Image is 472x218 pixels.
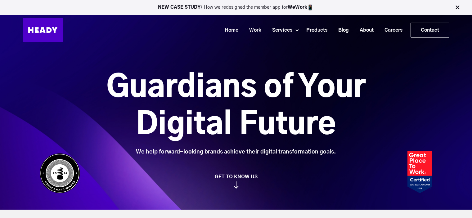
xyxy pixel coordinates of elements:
[69,23,449,38] div: Navigation Menu
[299,24,330,36] a: Products
[3,4,469,11] p: How we redesigned the member app for
[264,24,295,36] a: Services
[330,24,352,36] a: Blog
[454,4,461,11] img: Close Bar
[352,24,377,36] a: About
[158,5,204,10] strong: NEW CASE STUDY:
[23,18,63,42] img: Heady_Logo_Web-01 (1)
[407,151,432,193] img: Heady_2023_Certification_Badge
[72,149,400,155] div: We help forward-looking brands achieve their digital transformation goals.
[234,181,239,189] img: arrow_down
[411,23,449,37] a: Contact
[377,24,406,36] a: Careers
[307,4,313,11] img: app emoji
[241,24,264,36] a: Work
[72,69,400,144] h1: Guardians of Your Digital Future
[288,5,307,10] a: WeWork
[217,24,241,36] a: Home
[37,174,435,189] a: GET TO KNOW US
[40,153,80,193] img: Heady_WebbyAward_Winner-4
